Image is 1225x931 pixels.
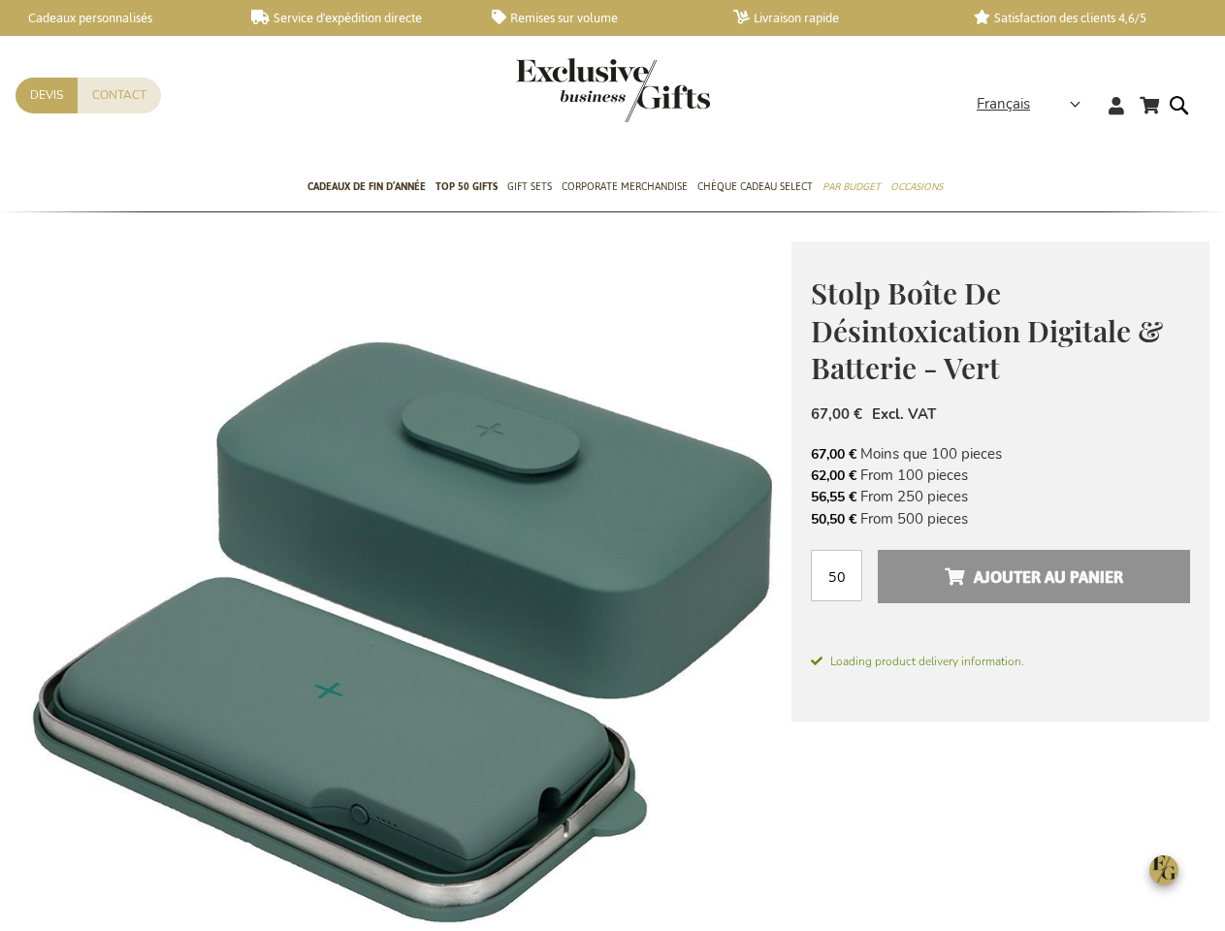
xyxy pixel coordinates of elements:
span: 62,00 € [811,466,856,485]
a: Remises sur volume [492,10,702,26]
a: Livraison rapide [733,10,944,26]
span: Stolp Boîte De Désintoxication Digitale & Batterie - Vert [811,273,1163,387]
span: Cadeaux de fin d’année [307,177,426,197]
span: Corporate Merchandise [562,177,688,197]
span: Occasions [890,177,943,197]
a: TOP 50 Gifts [435,164,498,212]
span: Français [977,93,1030,115]
a: Satisfaction des clients 4,6/5 [974,10,1184,26]
a: Contact [78,78,161,113]
li: Moins que 100 pieces [811,443,1190,465]
a: Service d'expédition directe [251,10,462,26]
a: store logo [516,58,613,122]
span: 56,55 € [811,488,856,506]
span: TOP 50 Gifts [435,177,498,197]
span: Chèque Cadeau Select [697,177,813,197]
a: Devis [16,78,78,113]
li: From 250 pieces [811,486,1190,507]
a: Occasions [890,164,943,212]
span: 67,00 € [811,404,862,424]
a: Corporate Merchandise [562,164,688,212]
a: Cadeaux personnalisés [10,10,220,26]
span: Excl. VAT [872,404,936,424]
input: Qté [811,550,862,601]
span: 67,00 € [811,445,856,464]
span: Gift Sets [507,177,552,197]
span: Par budget [822,177,881,197]
img: Exclusive Business gifts logo [516,58,710,122]
li: From 100 pieces [811,465,1190,486]
li: From 500 pieces [811,508,1190,530]
a: Gift Sets [507,164,552,212]
span: 50,50 € [811,510,856,529]
a: Cadeaux de fin d’année [307,164,426,212]
a: Par budget [822,164,881,212]
span: Loading product delivery information. [811,653,1190,670]
a: Chèque Cadeau Select [697,164,813,212]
